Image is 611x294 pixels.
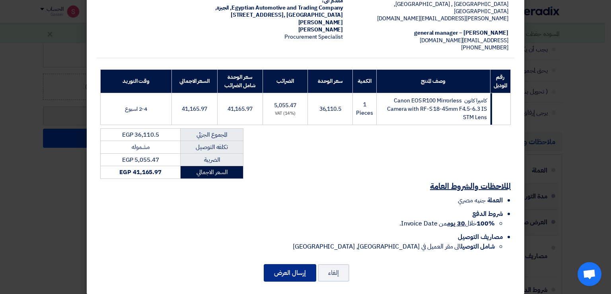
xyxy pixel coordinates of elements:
span: [EMAIL_ADDRESS][DOMAIN_NAME] [420,36,508,45]
td: المجموع الجزئي [181,128,243,141]
span: كاميرا كانون Canon EOS R100 Mirrorless Camera with RF-S 18-45mm F4.5-6.3 IS STM Lens [387,96,486,122]
span: [PHONE_NUMBER] [461,43,508,52]
th: سعر الوحدة شامل الضرائب [217,69,263,93]
th: رقم الموديل [490,69,510,93]
span: خلال من Invoice Date. [399,219,495,228]
span: 1 Pieces [356,100,373,117]
button: إرسال العرض [264,264,316,282]
th: الضرائب [263,69,307,93]
button: إلغاء [318,264,349,282]
th: الكمية [353,69,376,93]
span: EGP 5,055.47 [122,155,159,164]
th: وقت التوريد [101,69,172,93]
div: (14%) VAT [266,110,304,117]
span: Egyptian Automotive and Trading Company, [230,4,343,12]
span: [PERSON_NAME][EMAIL_ADDRESS][DOMAIN_NAME] [377,14,508,23]
strong: EGP 41,165.97 [119,168,162,176]
strong: شامل التوصيل [461,242,495,251]
td: تكلفه التوصيل [181,141,243,154]
td: السعر الاجمالي [181,166,243,179]
span: شروط الدفع [472,209,503,219]
span: 2-4 اسبوع [125,105,147,113]
span: 36,110.5 [319,105,341,113]
td: الضريبة [181,153,243,166]
span: العملة [487,196,503,205]
span: 41,165.97 [182,105,207,113]
li: الى مقر العميل في [GEOGRAPHIC_DATA], [GEOGRAPHIC_DATA] [100,242,495,251]
div: [PERSON_NAME] – general manager [356,29,508,37]
td: EGP 36,110.5 [101,128,181,141]
th: وصف المنتج [376,69,490,93]
a: Open chat [578,262,601,286]
th: السعر الاجمالي [172,69,217,93]
span: Procurement Specialist [284,33,343,41]
u: 30 يوم [447,219,465,228]
u: الملاحظات والشروط العامة [430,180,511,192]
span: 5,055.47 [274,101,296,110]
th: سعر الوحدة [308,69,353,93]
span: الجيزة, [GEOGRAPHIC_DATA] ,[STREET_ADDRESS][PERSON_NAME] [215,4,343,26]
span: جنيه مصري [458,196,485,205]
span: 41,165.97 [228,105,253,113]
strong: 100% [477,219,495,228]
span: مشموله [132,143,149,151]
span: مصاريف التوصيل [458,232,503,242]
span: [PERSON_NAME] [298,25,343,34]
